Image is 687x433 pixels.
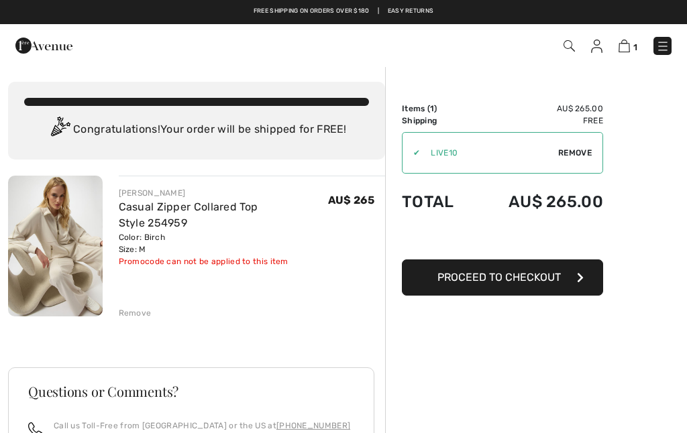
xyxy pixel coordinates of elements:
input: Promo code [420,133,558,173]
td: Total [402,179,473,225]
img: Search [564,40,575,52]
a: Casual Zipper Collared Top Style 254959 [119,200,258,229]
img: My Info [591,40,602,53]
a: 1 [619,38,637,54]
div: Promocode can not be applied to this item [119,255,328,267]
span: 1 [633,42,637,52]
span: Proceed to Checkout [437,271,561,284]
img: 1ère Avenue [15,32,72,59]
span: Remove [558,147,592,159]
a: 1ère Avenue [15,38,72,51]
a: Free shipping on orders over $180 [254,7,370,16]
p: Call us Toll-Free from [GEOGRAPHIC_DATA] or the US at [54,420,350,432]
img: Casual Zipper Collared Top Style 254959 [8,176,103,316]
td: Shipping [402,115,473,127]
a: Easy Returns [388,7,434,16]
iframe: PayPal [402,225,603,255]
div: [PERSON_NAME] [119,187,328,199]
td: Items ( ) [402,103,473,115]
div: Remove [119,307,152,319]
img: Shopping Bag [619,40,630,52]
a: [PHONE_NUMBER] [276,421,350,430]
div: Congratulations! Your order will be shipped for FREE! [24,117,369,143]
div: ✔ [403,147,420,159]
img: Menu [656,40,670,53]
div: Color: Birch Size: M [119,231,328,255]
span: | [378,7,379,16]
button: Proceed to Checkout [402,259,603,296]
span: AU$ 265 [328,194,374,206]
h3: Questions or Comments? [28,385,354,398]
td: Free [473,115,603,127]
td: AU$ 265.00 [473,179,603,225]
span: 1 [430,104,434,113]
td: AU$ 265.00 [473,103,603,115]
img: Congratulation2.svg [46,117,73,143]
